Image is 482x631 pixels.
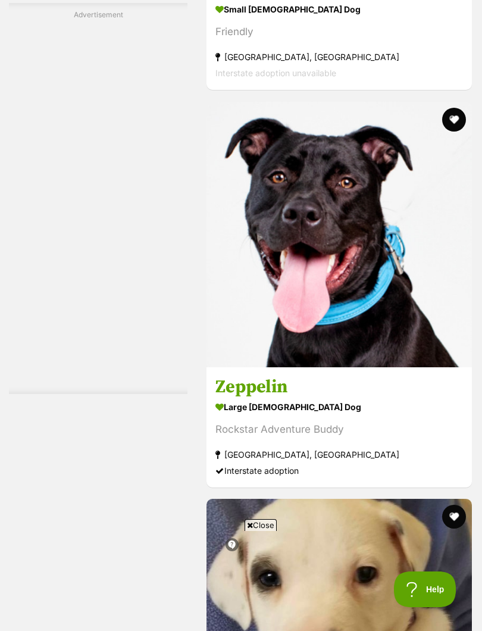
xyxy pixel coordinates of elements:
iframe: Help Scout Beacon - Open [394,571,458,607]
div: Friendly [215,24,463,40]
span: Interstate adoption unavailable [215,68,336,79]
img: info.svg [227,539,237,550]
strong: large [DEMOGRAPHIC_DATA] Dog [215,398,463,416]
iframe: Advertisement [51,25,146,382]
div: Advertisement [9,3,187,394]
button: favourite [442,108,466,132]
strong: [GEOGRAPHIC_DATA], [GEOGRAPHIC_DATA] [215,446,463,463]
img: Zeppelin - Mixed breed Dog [206,102,472,367]
button: favourite [442,505,466,529]
iframe: Advertisement [241,536,242,536]
strong: [GEOGRAPHIC_DATA], [GEOGRAPHIC_DATA] [215,49,463,65]
div: Rockstar Adventure Buddy [215,421,463,438]
a: Zeppelin large [DEMOGRAPHIC_DATA] Dog Rockstar Adventure Buddy [GEOGRAPHIC_DATA], [GEOGRAPHIC_DAT... [206,367,472,488]
h3: Zeppelin [215,376,463,398]
div: Interstate adoption [215,463,463,479]
span: Close [245,519,277,531]
strong: small [DEMOGRAPHIC_DATA] Dog [215,1,463,18]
